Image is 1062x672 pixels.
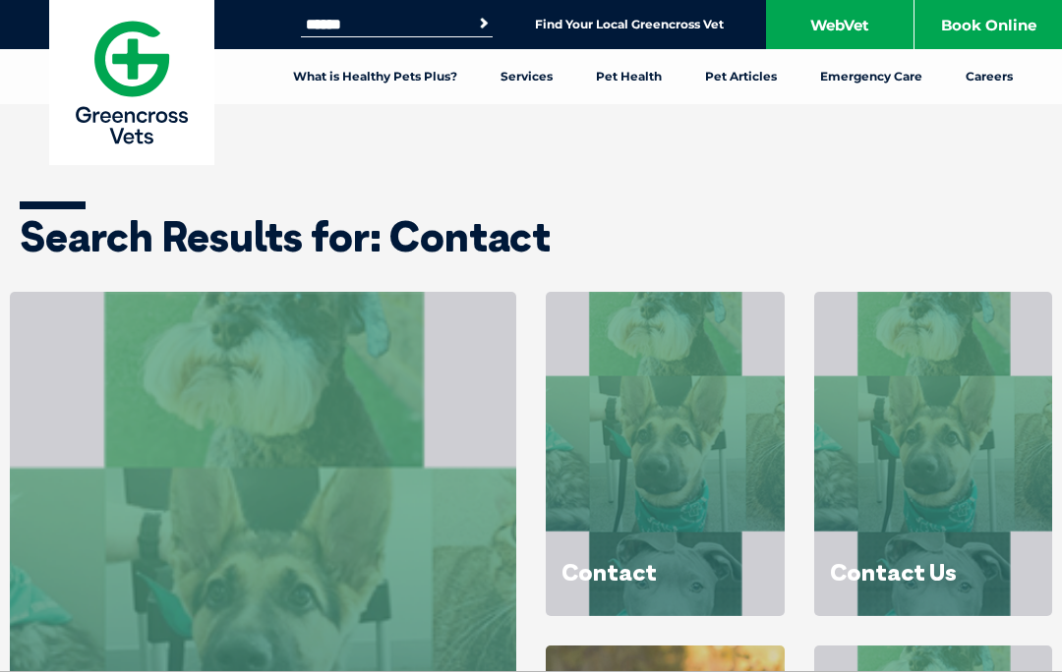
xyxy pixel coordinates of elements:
[574,49,683,104] a: Pet Health
[271,49,479,104] a: What is Healthy Pets Plus?
[944,49,1034,104] a: Careers
[561,557,657,587] a: Contact
[683,49,798,104] a: Pet Articles
[474,14,494,33] button: Search
[830,557,957,587] a: Contact Us
[20,216,1042,257] h1: Search Results for: Contact
[479,49,574,104] a: Services
[798,49,944,104] a: Emergency Care
[535,17,724,32] a: Find Your Local Greencross Vet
